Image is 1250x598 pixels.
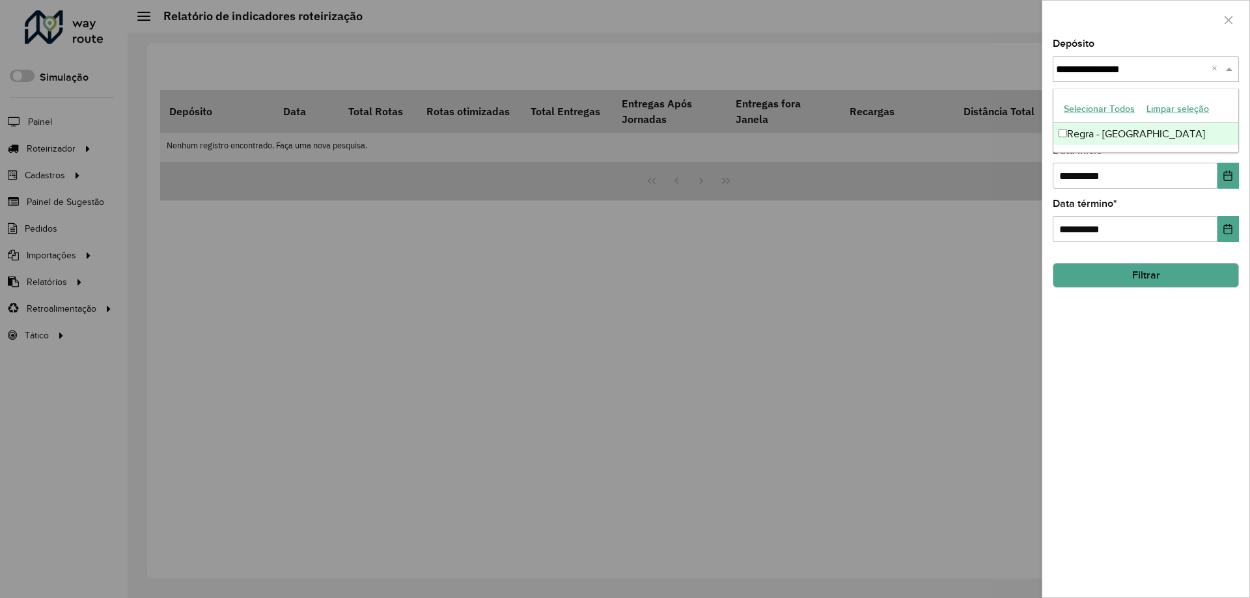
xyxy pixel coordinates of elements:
span: Clear all [1212,61,1223,77]
div: Regra - [GEOGRAPHIC_DATA] [1053,123,1238,145]
label: Data término [1053,196,1117,211]
button: Selecionar Todos [1058,99,1141,119]
button: Limpar seleção [1141,99,1215,119]
label: Depósito [1053,36,1094,51]
ng-dropdown-panel: Options list [1053,88,1239,153]
button: Choose Date [1217,216,1239,242]
button: Filtrar [1053,263,1239,288]
button: Choose Date [1217,163,1239,189]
